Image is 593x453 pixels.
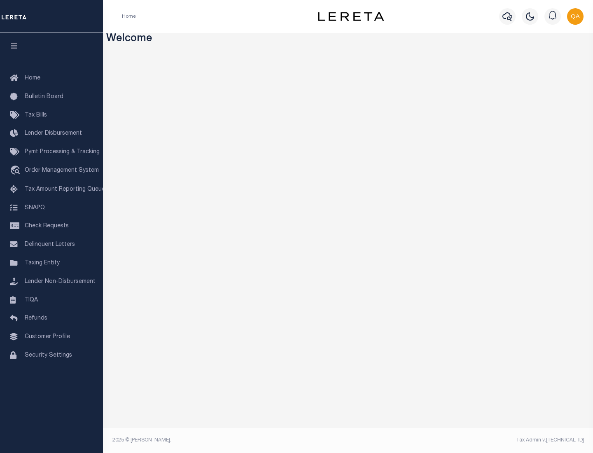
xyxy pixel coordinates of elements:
div: Tax Admin v.[TECHNICAL_ID] [354,437,584,444]
span: SNAPQ [25,205,45,210]
span: Lender Non-Disbursement [25,279,96,285]
li: Home [122,13,136,20]
span: Delinquent Letters [25,242,75,248]
img: svg+xml;base64,PHN2ZyB4bWxucz0iaHR0cDovL3d3dy53My5vcmcvMjAwMC9zdmciIHBvaW50ZXItZXZlbnRzPSJub25lIi... [567,8,584,25]
span: Customer Profile [25,334,70,340]
div: 2025 © [PERSON_NAME]. [106,437,348,444]
img: logo-dark.svg [318,12,384,21]
i: travel_explore [10,166,23,176]
span: Security Settings [25,353,72,358]
h3: Welcome [106,33,590,46]
span: Order Management System [25,168,99,173]
span: Home [25,75,40,81]
span: Tax Amount Reporting Queue [25,187,105,192]
span: Refunds [25,315,47,321]
span: Check Requests [25,223,69,229]
span: Lender Disbursement [25,131,82,136]
span: Tax Bills [25,112,47,118]
span: Bulletin Board [25,94,63,100]
span: Taxing Entity [25,260,60,266]
span: TIQA [25,297,38,303]
span: Pymt Processing & Tracking [25,149,100,155]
